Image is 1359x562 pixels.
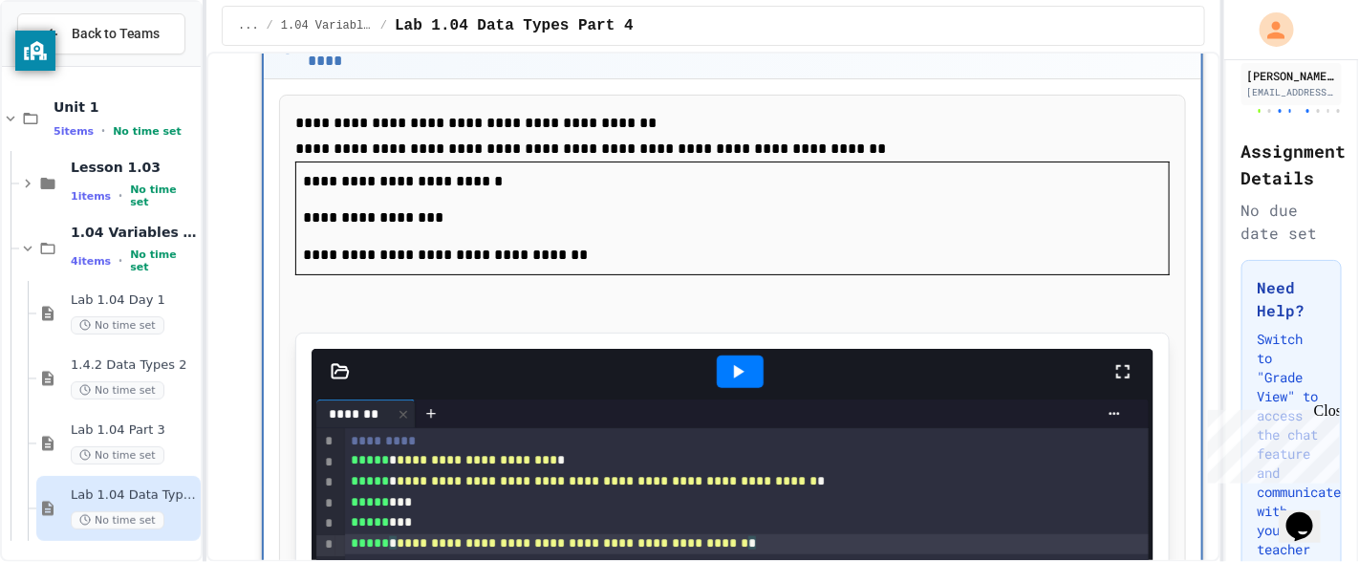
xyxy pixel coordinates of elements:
span: Lab 1.04 Data Types Part 4 [71,487,197,504]
div: [PERSON_NAME] Haces [1247,67,1336,84]
span: / [380,18,387,33]
span: No time set [130,249,197,273]
button: Back to Teams [17,13,185,54]
span: 1 items [71,190,111,203]
span: • [119,188,122,204]
span: No time set [71,381,164,400]
span: 1.4.2 Data Types 2 [71,357,197,374]
span: Back to Teams [72,24,161,44]
span: • [119,253,122,269]
span: 1.04 Variables and User Input [281,18,373,33]
iframe: chat widget [1200,402,1340,484]
span: 4 items [71,255,111,268]
span: No time set [71,511,164,530]
h3: Need Help? [1258,276,1326,322]
span: No time set [130,184,197,208]
span: No time set [71,316,164,335]
div: My Account [1240,8,1299,52]
button: privacy banner [15,31,55,71]
span: No time set [71,446,164,465]
h2: Assignment Details [1241,138,1342,191]
span: Lab 1.04 Day 1 [71,292,197,309]
span: Lab 1.04 Part 3 [71,422,197,439]
iframe: chat widget [1279,486,1340,543]
span: Lab 1.04 Data Types Part 4 [395,14,634,37]
span: / [267,18,273,33]
span: Unit 1 [54,98,197,116]
div: [EMAIL_ADDRESS][DOMAIN_NAME] [1247,85,1336,99]
span: • [101,123,105,139]
span: ... [238,18,259,33]
div: No due date set [1241,199,1342,245]
span: 5 items [54,125,94,138]
div: Chat with us now!Close [8,8,132,121]
span: 1.04 Variables and User Input [71,224,197,241]
span: No time set [113,125,182,138]
span: Lesson 1.03 [71,159,197,176]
